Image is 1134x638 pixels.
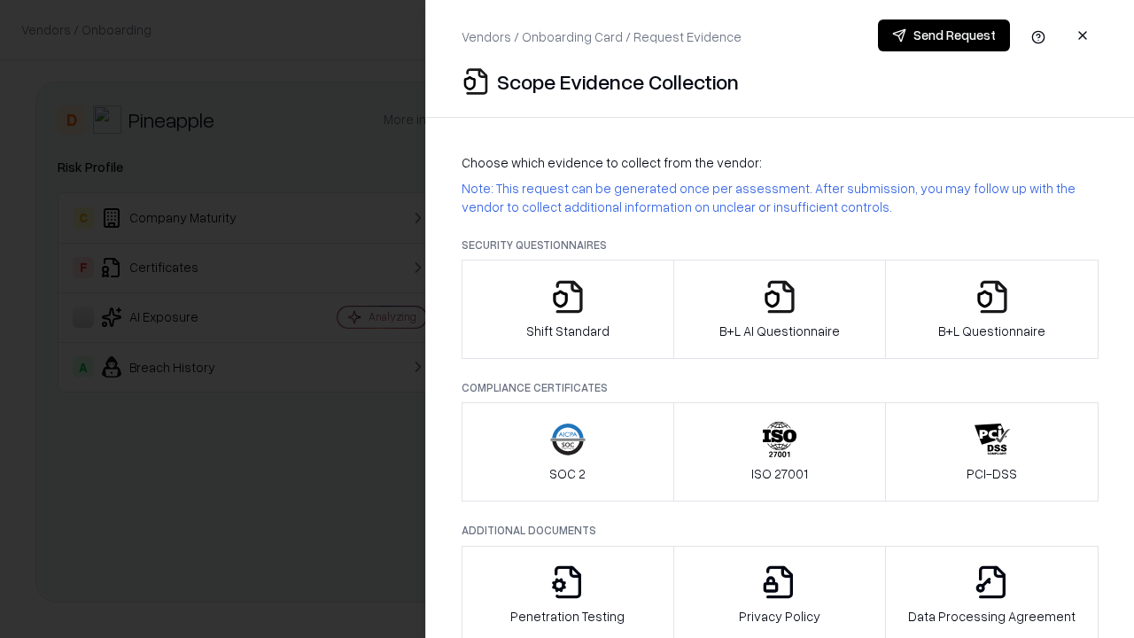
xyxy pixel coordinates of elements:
p: Security Questionnaires [462,237,1099,253]
button: Shift Standard [462,260,674,359]
p: Shift Standard [526,322,610,340]
p: ISO 27001 [751,464,808,483]
p: Compliance Certificates [462,380,1099,395]
p: Choose which evidence to collect from the vendor: [462,153,1099,172]
p: B+L Questionnaire [938,322,1045,340]
button: ISO 27001 [673,402,887,502]
p: Penetration Testing [510,607,625,626]
button: SOC 2 [462,402,674,502]
p: PCI-DSS [967,464,1017,483]
p: Additional Documents [462,523,1099,538]
p: SOC 2 [549,464,586,483]
p: Vendors / Onboarding Card / Request Evidence [462,27,742,46]
p: Note: This request can be generated once per assessment. After submission, you may follow up with... [462,179,1099,216]
p: Scope Evidence Collection [497,67,739,96]
button: Send Request [878,19,1010,51]
button: B+L Questionnaire [885,260,1099,359]
button: PCI-DSS [885,402,1099,502]
p: Data Processing Agreement [908,607,1076,626]
p: Privacy Policy [739,607,820,626]
p: B+L AI Questionnaire [719,322,840,340]
button: B+L AI Questionnaire [673,260,887,359]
